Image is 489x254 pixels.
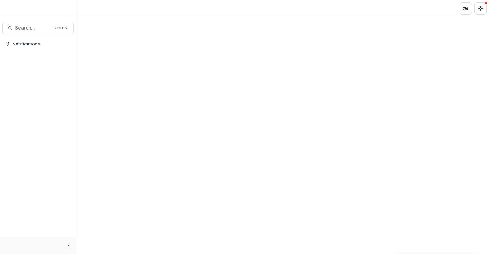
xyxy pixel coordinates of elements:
button: Partners [460,2,472,15]
button: Get Help [474,2,487,15]
button: More [65,242,72,249]
div: Ctrl + K [53,25,68,31]
span: Search... [15,25,51,31]
button: Search... [2,22,74,34]
span: Notifications [12,42,71,47]
button: Notifications [2,39,74,49]
nav: breadcrumb [79,4,105,13]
